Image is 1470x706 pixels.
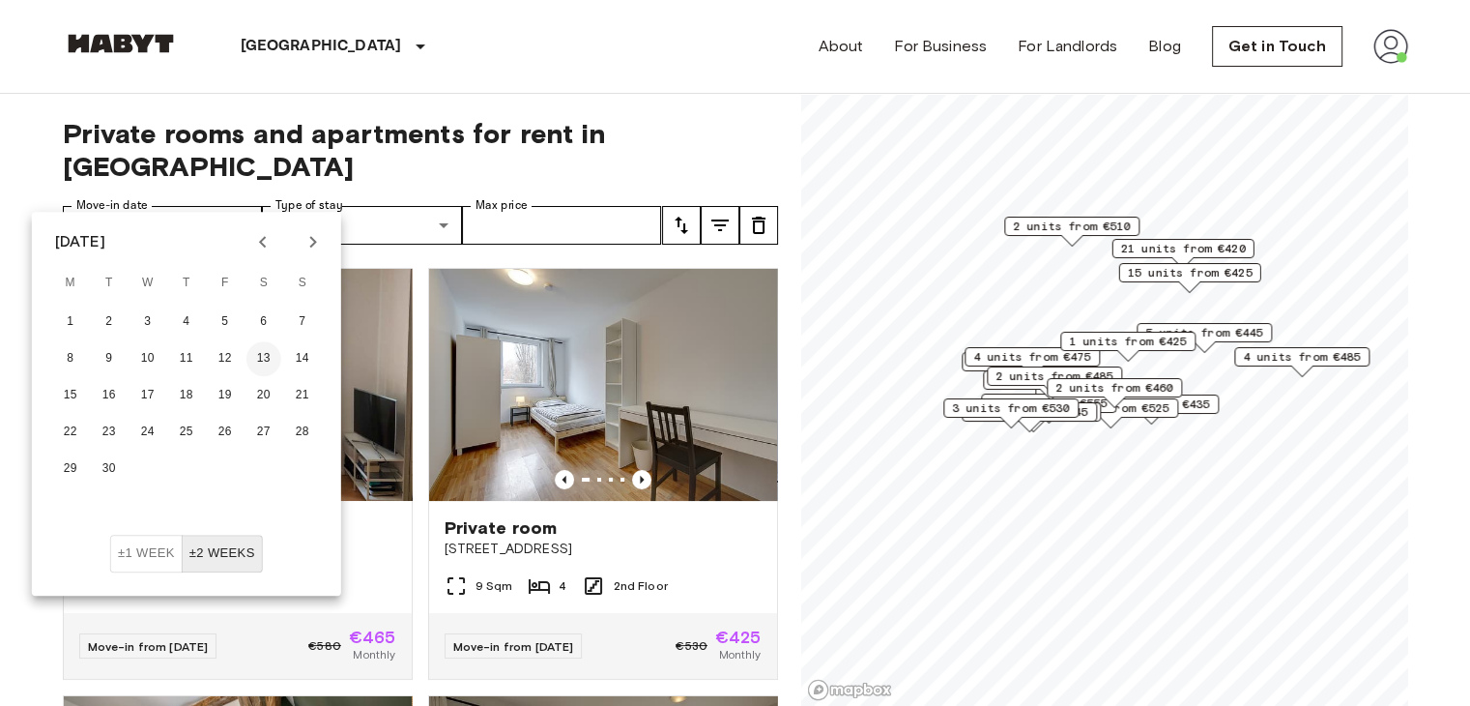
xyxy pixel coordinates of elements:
[246,225,279,258] button: Previous month
[92,264,127,303] span: Tuesday
[92,305,127,339] button: 2
[130,264,165,303] span: Wednesday
[1127,264,1252,281] span: 15 units from €425
[76,197,148,214] label: Move-in date
[208,378,243,413] button: 19
[1212,26,1342,67] a: Get in Touch
[662,206,701,245] button: tune
[973,348,1091,366] span: 4 units from €475
[53,378,88,413] button: 15
[285,415,320,450] button: 28
[1052,399,1169,417] span: 2 units from €525
[1234,347,1369,377] div: Map marker
[246,305,281,339] button: 6
[1043,398,1178,428] div: Map marker
[92,378,127,413] button: 16
[739,206,778,245] button: tune
[428,268,778,680] a: Marketing picture of unit DE-09-022-04MPrevious imagePrevious imagePrivate room[STREET_ADDRESS]9 ...
[983,370,1118,400] div: Map marker
[632,470,651,489] button: Previous image
[182,535,263,573] button: ±2 weeks
[92,341,127,376] button: 9
[169,415,204,450] button: 25
[208,341,243,376] button: 12
[246,264,281,303] span: Saturday
[53,305,88,339] button: 1
[613,577,667,595] span: 2nd Floor
[285,305,320,339] button: 7
[130,305,165,339] button: 3
[965,347,1100,377] div: Map marker
[1118,263,1260,293] div: Map marker
[445,516,558,540] span: Private room
[169,305,204,339] button: 4
[1243,348,1361,366] span: 4 units from €485
[92,452,127,486] button: 30
[559,577,566,595] span: 4
[1111,239,1254,269] div: Map marker
[130,415,165,450] button: 24
[1120,240,1245,257] span: 21 units from €420
[297,225,330,258] button: Next month
[353,646,395,663] span: Monthly
[285,264,320,303] span: Sunday
[53,415,88,450] button: 22
[92,415,127,450] button: 23
[1013,218,1131,235] span: 2 units from €510
[1055,379,1173,397] span: 2 units from €460
[981,394,1116,424] div: Map marker
[169,378,204,413] button: 18
[1148,35,1181,58] a: Blog
[987,367,1122,397] div: Map marker
[445,540,762,559] span: [STREET_ADDRESS]
[962,352,1097,382] div: Map marker
[718,646,761,663] span: Monthly
[285,378,320,413] button: 21
[701,206,739,245] button: tune
[1145,324,1263,341] span: 5 units from €445
[676,637,707,655] span: €530
[169,341,204,376] button: 11
[1047,378,1182,408] div: Map marker
[110,535,183,573] button: ±1 week
[63,34,179,53] img: Habyt
[995,368,1113,385] span: 2 units from €485
[55,230,105,253] div: [DATE]
[88,639,209,654] span: Move-in from [DATE]
[1060,332,1196,362] div: Map marker
[894,35,987,58] a: For Business
[555,470,574,489] button: Previous image
[1069,333,1187,350] span: 1 units from €425
[943,398,1079,428] div: Map marker
[807,679,892,701] a: Mapbox logo
[285,341,320,376] button: 14
[130,341,165,376] button: 10
[962,402,1097,432] div: Map marker
[1373,29,1408,64] img: avatar
[1137,323,1272,353] div: Map marker
[1018,35,1117,58] a: For Landlords
[1004,217,1139,247] div: Map marker
[275,197,343,214] label: Type of stay
[970,403,1088,421] span: 1 units from €445
[952,399,1070,417] span: 3 units from €530
[429,269,777,501] img: Marketing picture of unit DE-09-022-04M
[63,117,778,183] span: Private rooms and apartments for rent in [GEOGRAPHIC_DATA]
[349,629,396,646] span: €465
[208,415,243,450] button: 26
[208,264,243,303] span: Friday
[966,402,1101,432] div: Map marker
[308,637,341,655] span: €580
[476,577,513,595] span: 9 Sqm
[208,305,243,339] button: 5
[53,341,88,376] button: 8
[1083,395,1219,425] div: Map marker
[246,415,281,450] button: 27
[476,197,528,214] label: Max price
[246,378,281,413] button: 20
[246,341,281,376] button: 13
[169,264,204,303] span: Thursday
[241,35,402,58] p: [GEOGRAPHIC_DATA]
[1092,396,1210,413] span: 5 units from €435
[110,535,263,573] div: Move In Flexibility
